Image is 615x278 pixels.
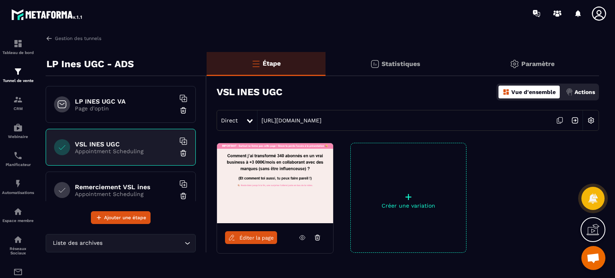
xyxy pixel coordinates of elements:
h6: LP INES UGC VA [75,98,175,105]
p: Étape [263,60,281,67]
p: Vue d'ensemble [511,89,556,95]
img: trash [179,106,187,114]
img: arrow [46,35,53,42]
a: automationsautomationsAutomatisations [2,173,34,201]
img: stats.20deebd0.svg [370,59,380,69]
p: Webinaire [2,134,34,139]
p: Statistiques [382,60,420,68]
input: Search for option [104,239,183,248]
img: setting-w.858f3a88.svg [583,113,599,128]
a: Gestion des tunnels [46,35,101,42]
p: Automatisations [2,190,34,195]
p: Appointment Scheduling [75,191,175,197]
img: email [13,267,23,277]
a: formationformationTunnel de vente [2,61,34,89]
p: Paramètre [521,60,555,68]
h6: VSL INES UGC [75,140,175,148]
div: Search for option [46,234,196,252]
a: Ouvrir le chat [581,246,605,270]
img: image [217,143,333,223]
p: Tunnel de vente [2,78,34,83]
img: social-network [13,235,23,244]
a: social-networksocial-networkRéseaux Sociaux [2,229,34,261]
button: Ajouter une étape [91,211,151,224]
p: Espace membre [2,218,34,223]
img: automations [13,123,23,132]
a: [URL][DOMAIN_NAME] [257,117,322,124]
img: setting-gr.5f69749f.svg [510,59,519,69]
span: Liste des archives [51,239,104,248]
img: automations [13,179,23,188]
p: Créer une variation [351,202,466,209]
p: + [351,191,466,202]
p: Appointment Scheduling [75,148,175,154]
span: Direct [221,117,238,124]
img: automations [13,207,23,216]
a: automationsautomationsWebinaire [2,117,34,145]
img: formation [13,39,23,48]
img: arrow-next.bcc2205e.svg [567,113,583,128]
img: formation [13,95,23,104]
a: formationformationTableau de bord [2,33,34,61]
p: Planificateur [2,162,34,167]
a: schedulerschedulerPlanificateur [2,145,34,173]
img: logo [11,7,83,22]
span: Ajouter une étape [104,214,146,222]
img: scheduler [13,151,23,160]
h3: VSL INES UGC [217,86,282,98]
p: Réseaux Sociaux [2,246,34,255]
img: formation [13,67,23,76]
a: formationformationCRM [2,89,34,117]
h6: Remerciement VSL ines [75,183,175,191]
p: Actions [575,89,595,95]
p: LP Ines UGC - ADS [46,56,134,72]
span: Éditer la page [239,235,274,241]
p: CRM [2,106,34,111]
p: Tableau de bord [2,50,34,55]
a: Éditer la page [225,231,277,244]
img: trash [179,192,187,200]
img: actions.d6e523a2.png [566,88,573,96]
img: bars-o.4a397970.svg [251,59,261,68]
img: trash [179,149,187,157]
p: Page d'optin [75,105,175,112]
a: automationsautomationsEspace membre [2,201,34,229]
img: dashboard-orange.40269519.svg [502,88,510,96]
